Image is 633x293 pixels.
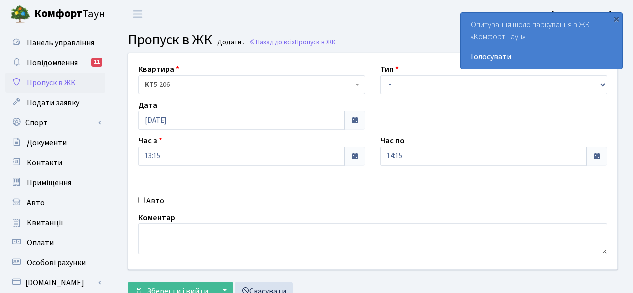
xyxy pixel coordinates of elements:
[27,77,76,88] span: Пропуск в ЖК
[5,113,105,133] a: Спорт
[5,73,105,93] a: Пропуск в ЖК
[5,173,105,193] a: Приміщення
[138,63,179,75] label: Квартира
[5,53,105,73] a: Повідомлення11
[215,38,244,47] small: Додати .
[27,197,45,208] span: Авто
[27,217,63,228] span: Квитанції
[145,80,154,90] b: КТ
[5,273,105,293] a: [DOMAIN_NAME]
[138,135,162,147] label: Час з
[249,37,336,47] a: Назад до всіхПропуск в ЖК
[551,8,621,20] a: [PERSON_NAME] В.
[380,135,405,147] label: Час по
[5,153,105,173] a: Контакти
[27,137,67,148] span: Документи
[27,237,54,248] span: Оплати
[5,33,105,53] a: Панель управління
[27,157,62,168] span: Контакти
[128,30,212,50] span: Пропуск в ЖК
[295,37,336,47] span: Пропуск в ЖК
[34,6,105,23] span: Таун
[380,63,399,75] label: Тип
[471,51,612,63] a: Голосувати
[27,57,78,68] span: Повідомлення
[5,253,105,273] a: Особові рахунки
[611,14,621,24] div: ×
[27,97,79,108] span: Подати заявку
[145,80,353,90] span: <b>КТ</b>&nbsp;&nbsp;&nbsp;&nbsp;5-206
[461,13,622,69] div: Опитування щодо паркування в ЖК «Комфорт Таун»
[5,133,105,153] a: Документи
[146,194,164,206] label: Авто
[10,4,30,24] img: logo.png
[138,211,175,223] label: Коментар
[27,257,86,268] span: Особові рахунки
[34,6,82,22] b: Комфорт
[91,58,102,67] div: 11
[5,193,105,213] a: Авто
[551,9,621,20] b: [PERSON_NAME] В.
[27,177,71,188] span: Приміщення
[125,6,150,22] button: Переключити навігацію
[27,37,94,48] span: Панель управління
[5,93,105,113] a: Подати заявку
[5,233,105,253] a: Оплати
[138,75,365,94] span: <b>КТ</b>&nbsp;&nbsp;&nbsp;&nbsp;5-206
[138,99,157,111] label: Дата
[5,213,105,233] a: Квитанції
